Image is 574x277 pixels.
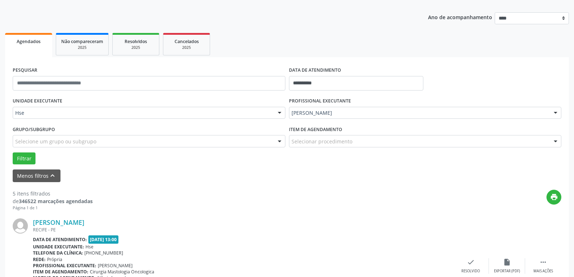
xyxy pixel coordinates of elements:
[15,138,96,145] span: Selecione um grupo ou subgrupo
[13,218,28,234] img: img
[13,152,35,165] button: Filtrar
[428,12,492,21] p: Ano de acompanhamento
[84,250,123,256] span: [PHONE_NUMBER]
[33,250,83,256] b: Telefone da clínica:
[33,227,453,233] div: RECIFE - PE
[19,198,93,205] strong: 346522 marcações agendadas
[33,256,46,263] b: Rede:
[33,269,88,275] b: Item de agendamento:
[88,235,119,244] span: [DATE] 13:00
[49,172,56,180] i: keyboard_arrow_up
[61,45,103,50] div: 2025
[175,38,199,45] span: Cancelados
[98,263,133,269] span: [PERSON_NAME]
[289,124,342,135] label: Item de agendamento
[33,263,96,269] b: Profissional executante:
[289,65,341,76] label: DATA DE ATENDIMENTO
[61,38,103,45] span: Não compareceram
[13,205,93,211] div: Página 1 de 1
[13,190,93,197] div: 5 itens filtrados
[494,269,520,274] div: Exportar (PDF)
[533,269,553,274] div: Mais ações
[503,258,511,266] i: insert_drive_file
[15,109,271,117] span: Hse
[118,45,154,50] div: 2025
[289,96,351,107] label: PROFISSIONAL EXECUTANTE
[47,256,62,263] span: Própria
[546,190,561,205] button: print
[125,38,147,45] span: Resolvidos
[13,169,60,182] button: Menos filtroskeyboard_arrow_up
[168,45,205,50] div: 2025
[33,218,84,226] a: [PERSON_NAME]
[13,65,37,76] label: PESQUISAR
[461,269,480,274] div: Resolvido
[13,124,55,135] label: Grupo/Subgrupo
[550,193,558,201] i: print
[467,258,475,266] i: check
[85,244,93,250] span: Hse
[17,38,41,45] span: Agendados
[292,109,547,117] span: [PERSON_NAME]
[33,236,87,243] b: Data de atendimento:
[33,244,84,250] b: Unidade executante:
[13,197,93,205] div: de
[13,96,62,107] label: UNIDADE EXECUTANTE
[90,269,154,275] span: Cirurgia Mastologia Oncologica
[292,138,352,145] span: Selecionar procedimento
[539,258,547,266] i: 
